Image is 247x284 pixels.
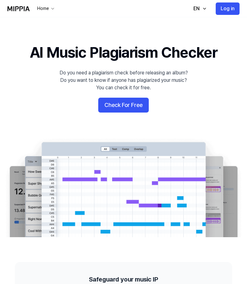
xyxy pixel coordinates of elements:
button: Check For Free [98,98,149,113]
button: EN [187,2,211,15]
img: logo [7,6,30,11]
div: Do you need a plagiarism check before releasing an album? Do you want to know if anyone has plagi... [60,69,188,91]
h1: AI Music Plagiarism Checker [30,42,217,63]
div: EN [192,5,201,12]
button: Log in [216,2,240,15]
div: Home [36,6,50,12]
button: Home [36,6,55,12]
